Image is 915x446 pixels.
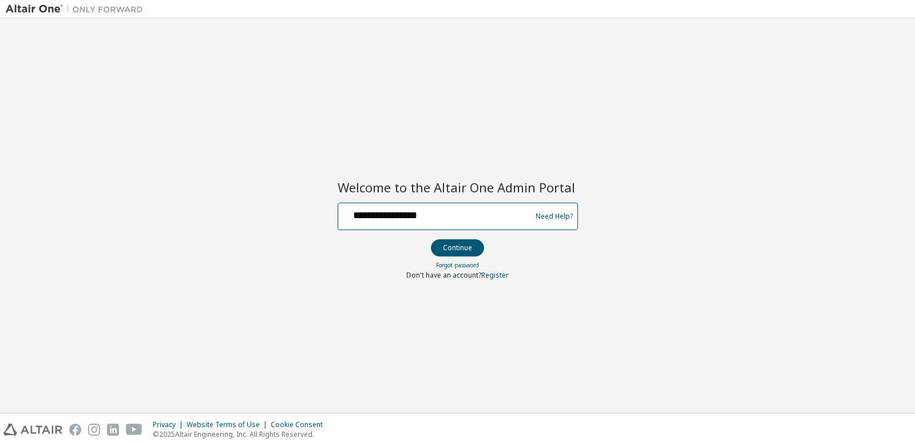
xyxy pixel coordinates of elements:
img: instagram.svg [88,424,100,436]
img: altair_logo.svg [3,424,62,436]
img: Altair One [6,3,149,15]
h2: Welcome to the Altair One Admin Portal [338,179,578,195]
span: Don't have an account? [406,270,481,280]
div: Cookie Consent [271,420,330,429]
a: Register [481,270,509,280]
div: Privacy [153,420,187,429]
img: linkedin.svg [107,424,119,436]
button: Continue [431,239,484,256]
p: © 2025 Altair Engineering, Inc. All Rights Reserved. [153,429,330,439]
img: youtube.svg [126,424,142,436]
div: Website Terms of Use [187,420,271,429]
img: facebook.svg [69,424,81,436]
a: Forgot password [436,261,479,269]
